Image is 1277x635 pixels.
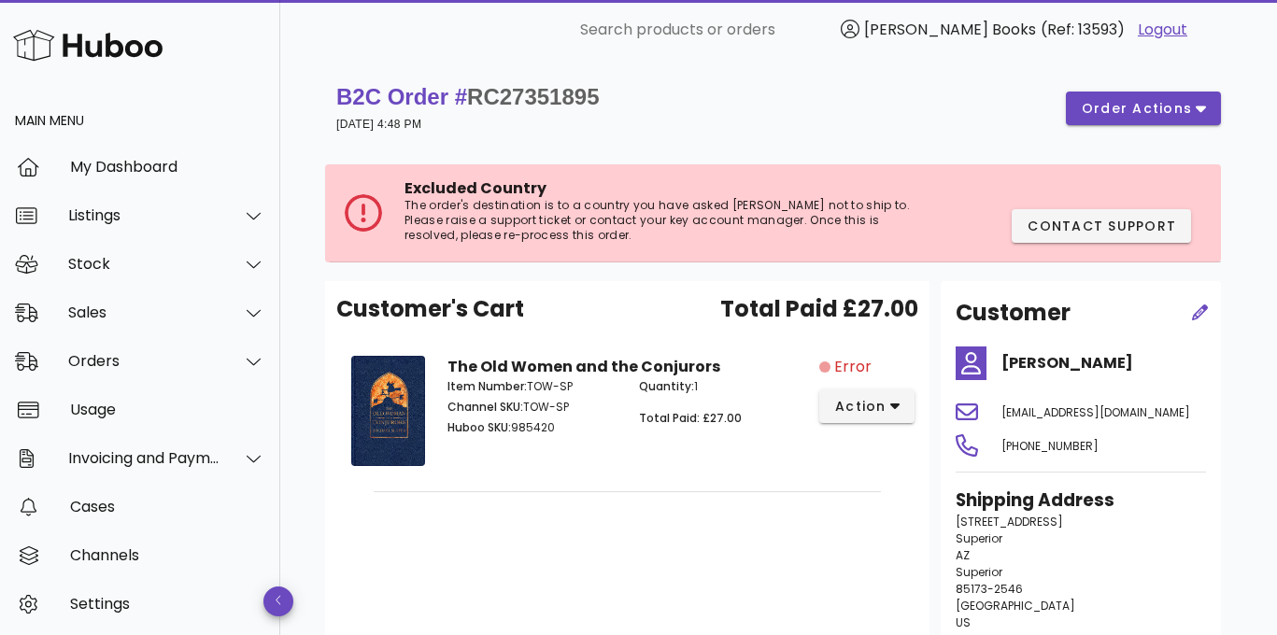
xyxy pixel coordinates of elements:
[70,158,265,176] div: My Dashboard
[956,547,970,563] span: AZ
[447,419,511,435] span: Huboo SKU:
[1001,438,1099,454] span: [PHONE_NUMBER]
[336,118,421,131] small: [DATE] 4:48 PM
[447,419,617,436] p: 985420
[68,303,220,321] div: Sales
[956,530,1002,546] span: Superior
[834,397,887,416] span: action
[447,378,527,394] span: Item Number:
[68,352,220,370] div: Orders
[956,614,971,630] span: US
[447,399,617,416] p: TOW-SP
[467,84,599,109] span: RC27351895
[639,378,808,395] p: 1
[834,356,872,378] span: Error
[404,177,546,199] span: Excluded Country
[956,487,1206,514] h3: Shipping Address
[1138,19,1187,41] a: Logout
[404,198,920,243] p: The order's destination is to a country you have asked [PERSON_NAME] not to ship to. Please raise...
[639,378,694,394] span: Quantity:
[70,595,265,613] div: Settings
[68,449,220,467] div: Invoicing and Payments
[13,25,163,65] img: Huboo Logo
[336,292,524,326] span: Customer's Cart
[1001,352,1206,374] h4: [PERSON_NAME]
[70,546,265,564] div: Channels
[351,356,425,466] img: Product Image
[819,389,915,423] button: action
[336,84,600,109] strong: B2C Order #
[1001,404,1190,420] span: [EMAIL_ADDRESS][DOMAIN_NAME]
[1066,92,1221,125] button: order actions
[447,399,523,415] span: Channel SKU:
[447,378,617,395] p: TOW-SP
[956,598,1075,614] span: [GEOGRAPHIC_DATA]
[720,292,918,326] span: Total Paid £27.00
[956,296,1071,330] h2: Customer
[68,206,220,224] div: Listings
[956,581,1023,597] span: 85173-2546
[70,401,265,418] div: Usage
[639,410,742,426] span: Total Paid: £27.00
[1041,19,1125,40] span: (Ref: 13593)
[956,564,1002,580] span: Superior
[70,498,265,515] div: Cases
[1081,99,1193,119] span: order actions
[864,19,1036,40] span: [PERSON_NAME] Books
[447,356,720,377] strong: The Old Women and the Conjurors
[956,514,1063,529] span: [STREET_ADDRESS]
[1027,217,1176,236] span: Contact Support
[68,255,220,273] div: Stock
[1012,209,1191,243] button: Contact Support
